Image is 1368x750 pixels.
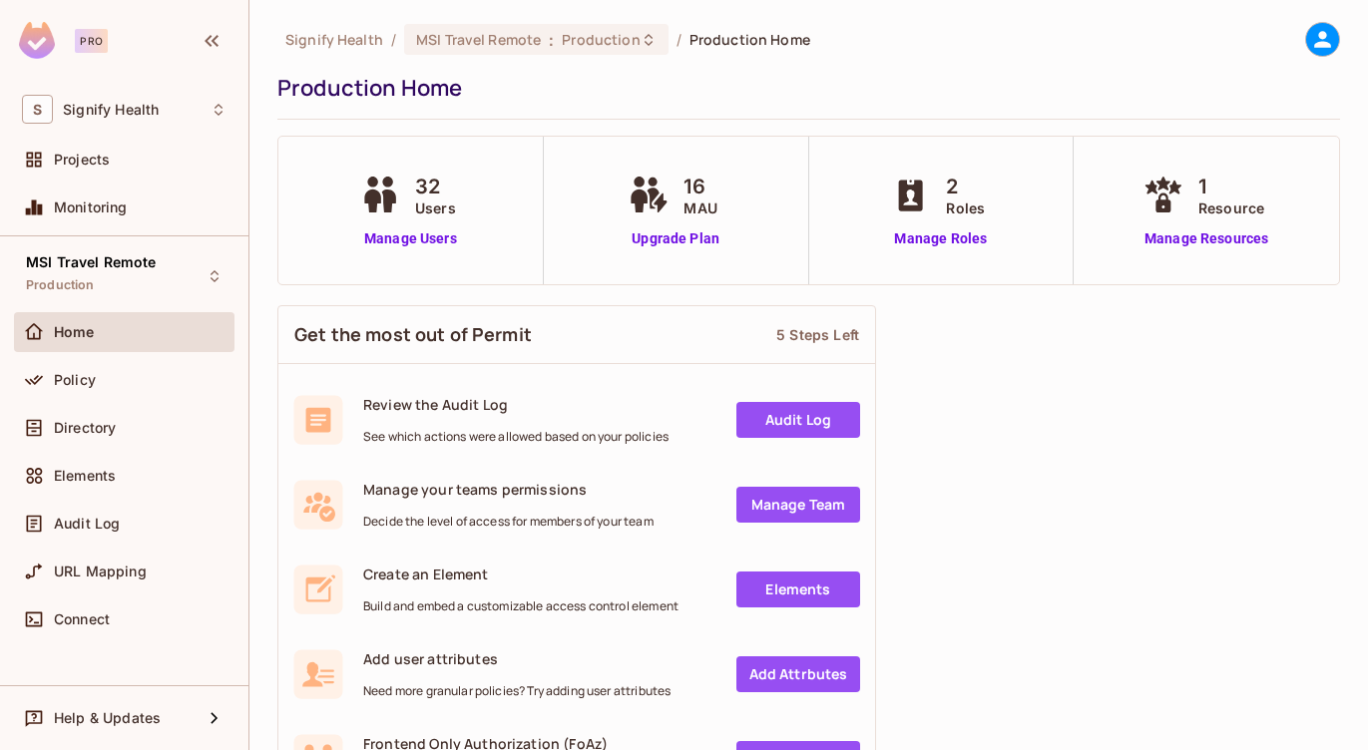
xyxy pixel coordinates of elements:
span: Review the Audit Log [363,395,669,414]
a: Manage Users [355,228,466,249]
span: Add user attributes [363,649,671,668]
li: / [677,30,682,49]
span: URL Mapping [54,563,147,579]
span: MSI Travel Remote [26,254,157,270]
a: Manage Team [736,487,860,523]
span: Users [415,197,456,218]
span: Elements [54,468,116,484]
span: Manage your teams permissions [363,480,654,499]
span: Workspace: Signify Health [63,102,159,118]
div: 5 Steps Left [776,325,859,344]
span: Policy [54,372,96,388]
span: Connect [54,611,110,627]
span: Directory [54,420,116,436]
span: Need more granular policies? Try adding user attributes [363,683,671,699]
span: 16 [684,172,716,201]
span: 2 [946,172,985,201]
a: Audit Log [736,402,860,438]
span: Production [26,277,95,293]
span: Build and embed a customizable access control element [363,598,679,614]
span: 1 [1198,172,1264,201]
a: Elements [736,571,860,607]
span: Create an Element [363,564,679,583]
div: Pro [75,29,108,53]
span: Help & Updates [54,710,161,726]
a: Upgrade Plan [624,228,726,249]
span: 32 [415,172,456,201]
li: / [391,30,396,49]
span: MAU [684,197,716,218]
a: Add Attrbutes [736,656,860,692]
span: : [548,32,555,48]
span: Decide the level of access for members of your team [363,514,654,530]
span: Projects [54,152,110,168]
span: See which actions were allowed based on your policies [363,429,669,445]
span: Home [54,324,95,340]
span: Get the most out of Permit [294,322,532,347]
img: SReyMgAAAABJRU5ErkJggg== [19,22,55,59]
span: S [22,95,53,124]
span: Production Home [689,30,810,49]
span: Resource [1198,197,1264,218]
span: Audit Log [54,516,120,532]
span: Monitoring [54,199,128,215]
div: Production Home [277,73,1330,103]
a: Manage Resources [1139,228,1274,249]
span: Production [562,30,640,49]
span: MSI Travel Remote [416,30,541,49]
span: Roles [946,197,985,218]
a: Manage Roles [886,228,995,249]
span: the active workspace [285,30,383,49]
